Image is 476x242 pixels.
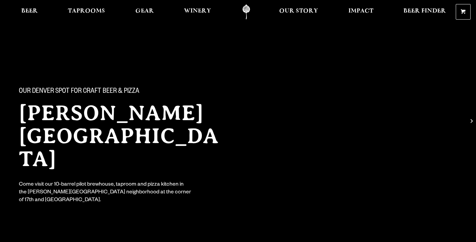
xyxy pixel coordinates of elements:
[180,4,215,20] a: Winery
[348,8,373,14] span: Impact
[19,87,139,96] span: Our Denver spot for craft beer & pizza
[399,4,450,20] a: Beer Finder
[63,4,109,20] a: Taprooms
[19,102,230,170] h2: [PERSON_NAME][GEOGRAPHIC_DATA]
[234,4,259,20] a: Odell Home
[275,4,322,20] a: Our Story
[135,8,154,14] span: Gear
[68,8,105,14] span: Taprooms
[279,8,318,14] span: Our Story
[403,8,446,14] span: Beer Finder
[131,4,158,20] a: Gear
[344,4,378,20] a: Impact
[21,8,38,14] span: Beer
[184,8,211,14] span: Winery
[17,4,42,20] a: Beer
[19,181,192,205] div: Come visit our 10-barrel pilot brewhouse, taproom and pizza kitchen in the [PERSON_NAME][GEOGRAPH...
